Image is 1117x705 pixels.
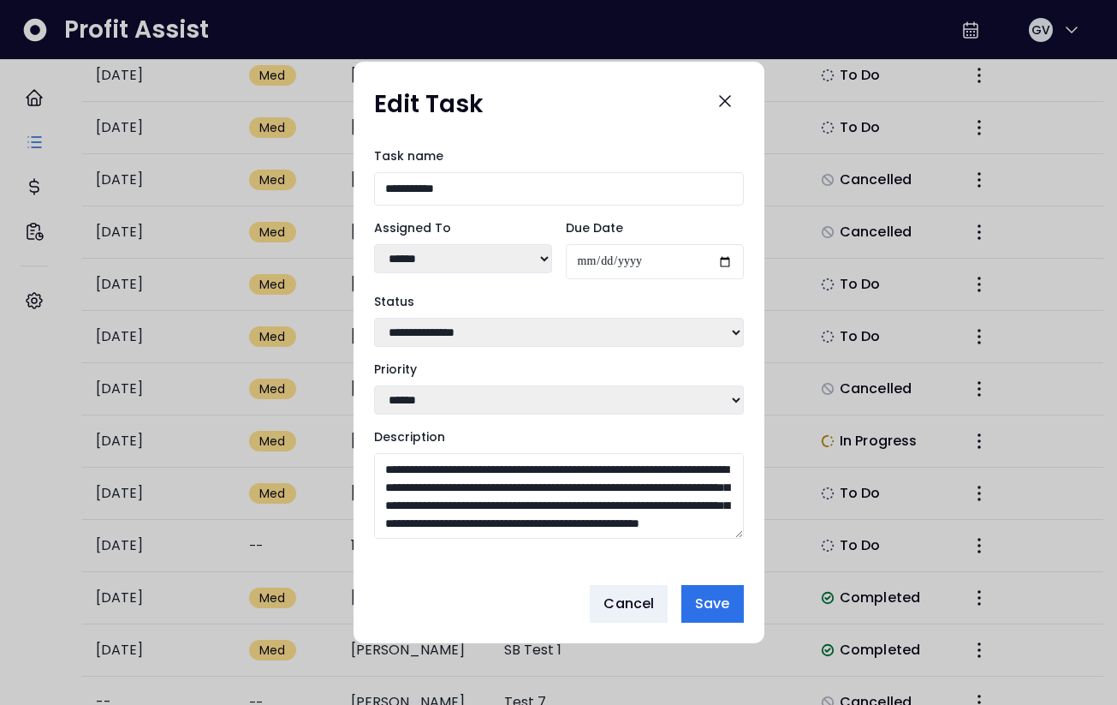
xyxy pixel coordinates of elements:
[590,585,668,623] button: Cancel
[374,89,484,120] h1: Edit Task
[695,594,729,614] span: Save
[374,428,744,446] label: Description
[374,293,744,311] label: Status
[374,147,744,165] label: Task name
[681,585,743,623] button: Save
[603,594,654,614] span: Cancel
[374,361,744,379] label: Priority
[566,219,744,237] label: Due Date
[706,82,744,120] button: Close
[374,219,552,237] label: Assigned To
